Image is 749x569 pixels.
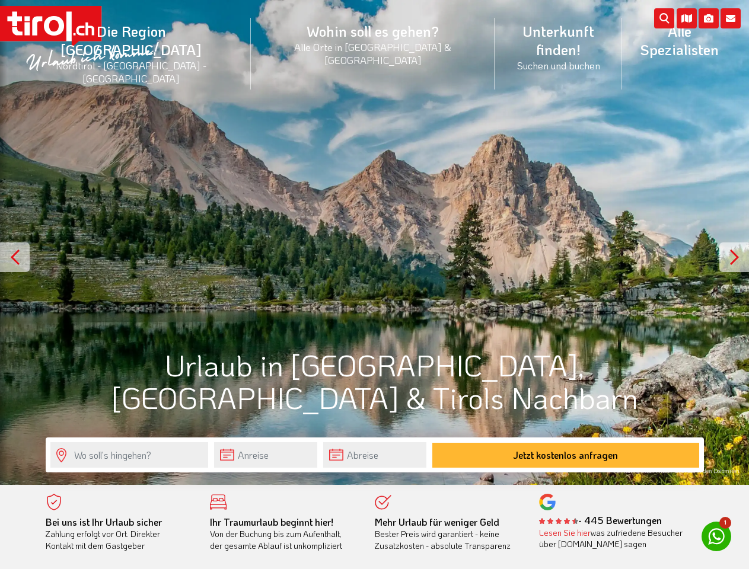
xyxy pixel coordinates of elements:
i: Kontakt [721,8,741,28]
button: Jetzt kostenlos anfragen [432,443,699,468]
input: Anreise [214,442,317,468]
small: Nordtirol - [GEOGRAPHIC_DATA] - [GEOGRAPHIC_DATA] [26,59,237,85]
b: Mehr Urlaub für weniger Geld [375,516,499,528]
div: Von der Buchung bis zum Aufenthalt, der gesamte Ablauf ist unkompliziert [210,516,357,552]
a: Lesen Sie hier [539,527,591,538]
a: 1 [702,522,731,551]
input: Abreise [323,442,426,468]
b: Ihr Traumurlaub beginnt hier! [210,516,333,528]
a: Wohin soll es gehen?Alle Orte in [GEOGRAPHIC_DATA] & [GEOGRAPHIC_DATA] [251,9,495,79]
b: - 445 Bewertungen [539,514,662,526]
a: Die Region [GEOGRAPHIC_DATA]Nordtirol - [GEOGRAPHIC_DATA] - [GEOGRAPHIC_DATA] [12,9,251,98]
div: was zufriedene Besucher über [DOMAIN_NAME] sagen [539,527,686,550]
div: Zahlung erfolgt vor Ort. Direkter Kontakt mit dem Gastgeber [46,516,193,552]
i: Karte öffnen [677,8,697,28]
div: Bester Preis wird garantiert - keine Zusatzkosten - absolute Transparenz [375,516,522,552]
a: Unterkunft finden!Suchen und buchen [495,9,621,85]
span: 1 [719,517,731,529]
i: Fotogalerie [699,8,719,28]
small: Suchen und buchen [509,59,607,72]
a: Alle Spezialisten [622,9,737,72]
small: Alle Orte in [GEOGRAPHIC_DATA] & [GEOGRAPHIC_DATA] [265,40,481,66]
input: Wo soll's hingehen? [50,442,208,468]
b: Bei uns ist Ihr Urlaub sicher [46,516,162,528]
